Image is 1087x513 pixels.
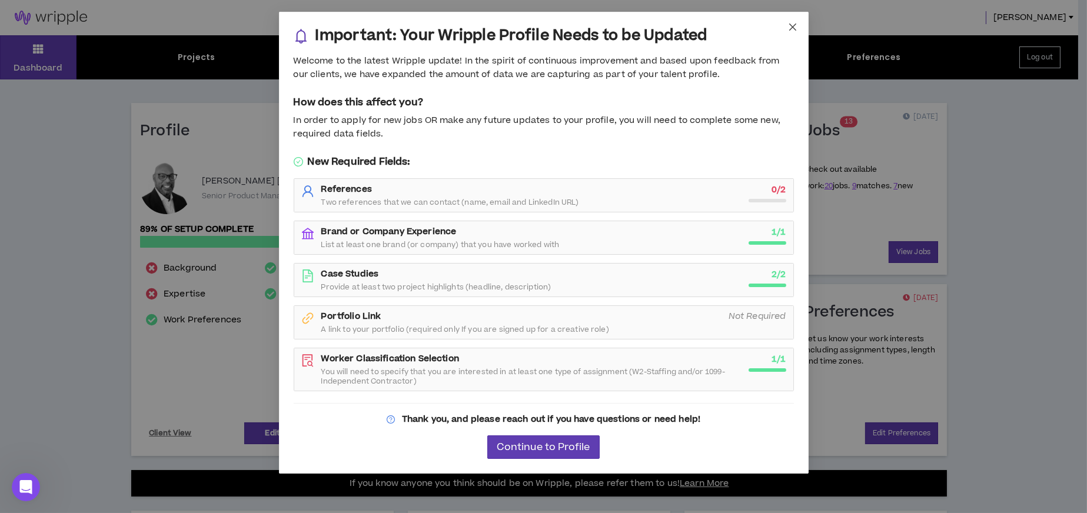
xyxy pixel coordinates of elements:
[777,12,809,44] button: Close
[294,55,794,81] div: Welcome to the latest Wripple update! In the spirit of continuous improvement and based upon feed...
[321,367,742,386] span: You will need to specify that you are interested in at least one type of assignment (W2-Staffing ...
[402,413,700,425] strong: Thank you, and please reach out if you have questions or need help!
[294,157,303,166] span: check-circle
[387,415,395,424] span: question-circle
[321,268,379,280] strong: Case Studies
[788,22,797,32] span: close
[772,226,786,238] strong: 1 / 1
[487,435,599,459] button: Continue to Profile
[321,352,459,365] strong: Worker Classification Selection
[12,473,40,501] iframe: Intercom live chat
[321,225,457,238] strong: Brand or Company Experience
[321,240,560,249] span: List at least one brand (or company) that you have worked with
[315,26,707,45] h3: Important: Your Wripple Profile Needs to be Updated
[729,310,786,322] i: Not Required
[301,354,314,367] span: file-search
[321,183,372,195] strong: References
[301,269,314,282] span: file-text
[321,310,381,322] strong: Portfolio Link
[321,198,579,207] span: Two references that we can contact (name, email and LinkedIn URL)
[294,155,794,169] h5: New Required Fields:
[497,442,590,453] span: Continue to Profile
[772,268,786,281] strong: 2 / 2
[301,312,314,325] span: link
[301,227,314,240] span: bank
[772,184,786,196] strong: 0 / 2
[772,353,786,365] strong: 1 / 1
[321,325,609,334] span: A link to your portfolio (required only If you are signed up for a creative role)
[294,114,794,141] div: In order to apply for new jobs OR make any future updates to your profile, you will need to compl...
[294,95,794,109] h5: How does this affect you?
[294,29,308,44] span: bell
[321,282,551,292] span: Provide at least two project highlights (headline, description)
[301,185,314,198] span: user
